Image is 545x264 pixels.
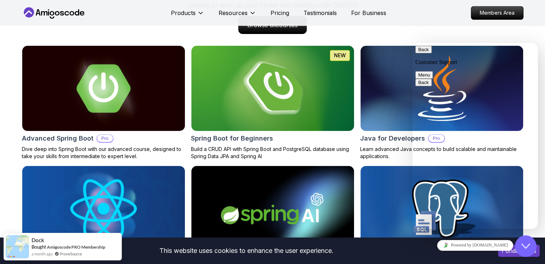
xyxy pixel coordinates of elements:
p: Dive deep into Spring Boot with our advanced course, designed to take your skills from intermedia... [22,146,185,160]
iframe: chat widget [515,235,538,257]
a: Pricing [271,9,289,17]
iframe: chat widget [412,43,538,229]
p: Pro [97,135,113,142]
h2: Advanced Spring Boot [22,133,94,143]
span: a month ago [32,251,53,257]
h2: Java for Developers [360,133,425,143]
p: Members Area [471,6,523,19]
a: ProveSource [60,251,82,257]
span: Dock [32,237,44,243]
img: SQL and Databases Fundamentals card [360,166,523,251]
a: Java for Developers cardJava for DevelopersProLearn advanced Java concepts to build scalable and ... [360,45,524,160]
iframe: chat widget [412,237,538,253]
button: Resources [219,9,256,23]
a: Members Area [471,6,524,20]
img: provesource social proof notification image [6,235,29,258]
a: Spring Boot for Beginners cardNEWSpring Boot for BeginnersBuild a CRUD API with Spring Boot and P... [191,45,354,160]
img: Spring AI card [191,166,354,251]
p: Resources [219,9,248,17]
p: Build a CRUD API with Spring Boot and PostgreSQL database using Spring Data JPA and Spring AI [191,146,354,160]
a: Testimonials [303,9,337,17]
span: Bought [32,244,46,250]
img: Java for Developers card [360,46,523,131]
h2: Spring Boot for Beginners [191,133,273,143]
a: For Business [351,9,386,17]
button: Products [171,9,204,23]
div: This website uses cookies to enhance the user experience. [5,243,487,259]
img: Spring Boot for Beginners card [191,46,354,131]
p: Products [171,9,196,17]
p: Learn advanced Java concepts to build scalable and maintainable applications. [360,146,524,160]
a: Advanced Spring Boot cardAdvanced Spring BootProDive deep into Spring Boot with our advanced cour... [22,45,185,160]
p: NEW [334,52,346,59]
img: React JS Developer Guide card [22,166,185,251]
a: Amigoscode PRO Membership [47,244,105,250]
img: Advanced Spring Boot card [22,46,185,131]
